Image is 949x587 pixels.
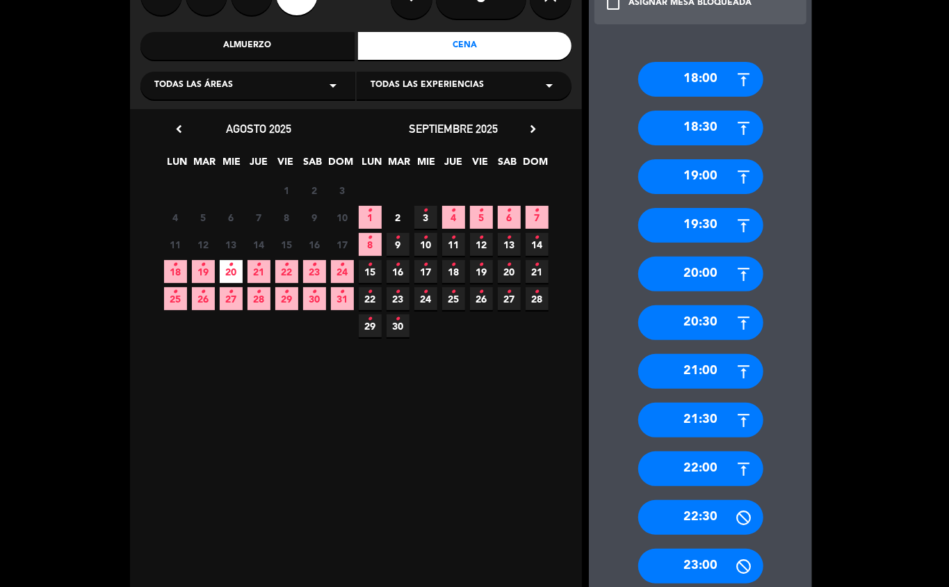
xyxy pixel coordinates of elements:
[638,159,763,194] div: 19:00
[396,308,400,330] i: •
[414,287,437,310] span: 24
[535,254,540,276] i: •
[325,77,341,94] i: arrow_drop_down
[192,233,215,256] span: 12
[220,154,243,177] span: MIE
[470,260,493,283] span: 19
[498,287,521,310] span: 27
[248,154,270,177] span: JUE
[257,281,261,303] i: •
[173,254,178,276] i: •
[331,260,354,283] span: 24
[358,32,572,60] div: Cena
[535,200,540,222] i: •
[638,500,763,535] div: 22:30
[396,281,400,303] i: •
[164,233,187,256] span: 11
[442,260,465,283] span: 18
[303,206,326,229] span: 9
[442,287,465,310] span: 25
[469,154,492,177] span: VIE
[526,122,540,136] i: chevron_right
[331,287,354,310] span: 31
[302,154,325,177] span: SAB
[220,233,243,256] span: 13
[442,154,465,177] span: JUE
[193,154,216,177] span: MAR
[166,154,189,177] span: LUN
[638,305,763,340] div: 20:30
[229,281,234,303] i: •
[312,254,317,276] i: •
[359,287,382,310] span: 22
[498,206,521,229] span: 6
[340,254,345,276] i: •
[248,287,270,310] span: 28
[409,122,498,136] span: septiembre 2025
[387,287,409,310] span: 23
[331,233,354,256] span: 17
[498,233,521,256] span: 13
[507,254,512,276] i: •
[275,287,298,310] span: 29
[359,260,382,283] span: 15
[479,227,484,249] i: •
[423,254,428,276] i: •
[201,254,206,276] i: •
[154,79,233,93] span: Todas las áreas
[451,200,456,222] i: •
[423,200,428,222] i: •
[442,206,465,229] span: 4
[470,287,493,310] span: 26
[396,227,400,249] i: •
[331,206,354,229] span: 10
[526,287,549,310] span: 28
[535,281,540,303] i: •
[312,281,317,303] i: •
[396,254,400,276] i: •
[359,233,382,256] span: 8
[638,208,763,243] div: 19:30
[638,354,763,389] div: 21:00
[201,281,206,303] i: •
[638,62,763,97] div: 18:00
[368,200,373,222] i: •
[387,260,409,283] span: 16
[451,281,456,303] i: •
[451,254,456,276] i: •
[368,308,373,330] i: •
[359,206,382,229] span: 1
[359,314,382,337] span: 29
[164,206,187,229] span: 4
[638,111,763,145] div: 18:30
[423,281,428,303] i: •
[423,227,428,249] i: •
[479,281,484,303] i: •
[220,287,243,310] span: 27
[387,314,409,337] span: 30
[329,154,352,177] span: DOM
[192,206,215,229] span: 5
[164,287,187,310] span: 25
[387,206,409,229] span: 2
[140,32,355,60] div: Almuerzo
[387,233,409,256] span: 9
[470,206,493,229] span: 5
[248,260,270,283] span: 21
[226,122,291,136] span: agosto 2025
[470,233,493,256] span: 12
[498,260,521,283] span: 20
[368,281,373,303] i: •
[340,281,345,303] i: •
[526,206,549,229] span: 7
[479,200,484,222] i: •
[303,233,326,256] span: 16
[303,260,326,283] span: 23
[524,154,546,177] span: DOM
[507,227,512,249] i: •
[220,260,243,283] span: 20
[638,451,763,486] div: 22:00
[229,254,234,276] i: •
[541,77,558,94] i: arrow_drop_down
[638,403,763,437] div: 21:30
